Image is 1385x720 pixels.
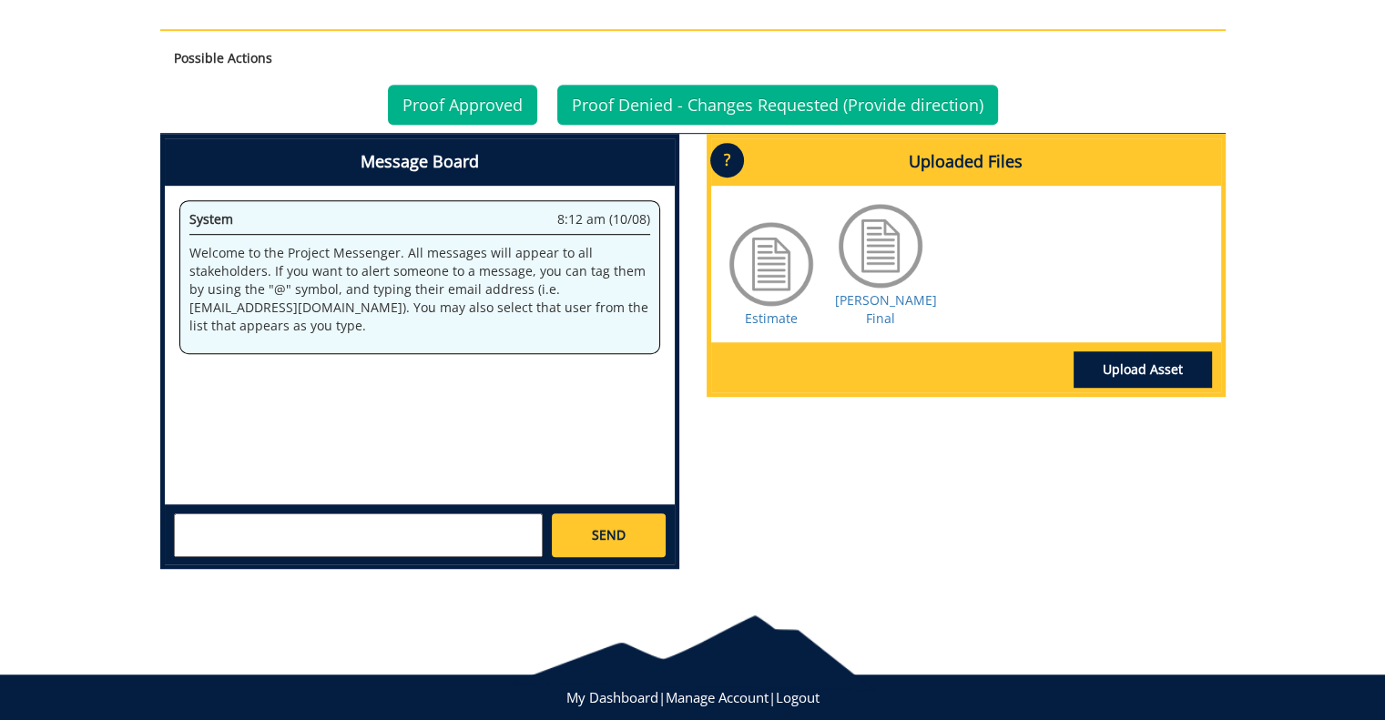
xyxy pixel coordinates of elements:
[174,49,272,66] strong: Possible Actions
[189,210,233,228] span: System
[174,513,543,557] textarea: messageToSend
[710,143,744,177] p: ?
[835,291,937,327] a: [PERSON_NAME] Final
[711,138,1221,186] h4: Uploaded Files
[592,526,626,544] span: SEND
[566,688,658,706] a: My Dashboard
[388,85,537,125] a: Proof Approved
[745,309,798,327] a: Estimate
[557,210,650,228] span: 8:12 am (10/08)
[552,513,665,557] a: SEND
[666,688,769,706] a: Manage Account
[189,244,650,335] p: Welcome to the Project Messenger. All messages will appear to all stakeholders. If you want to al...
[1074,351,1212,388] a: Upload Asset
[776,688,820,706] a: Logout
[165,138,675,186] h4: Message Board
[557,85,998,125] a: Proof Denied - Changes Requested (Provide direction)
